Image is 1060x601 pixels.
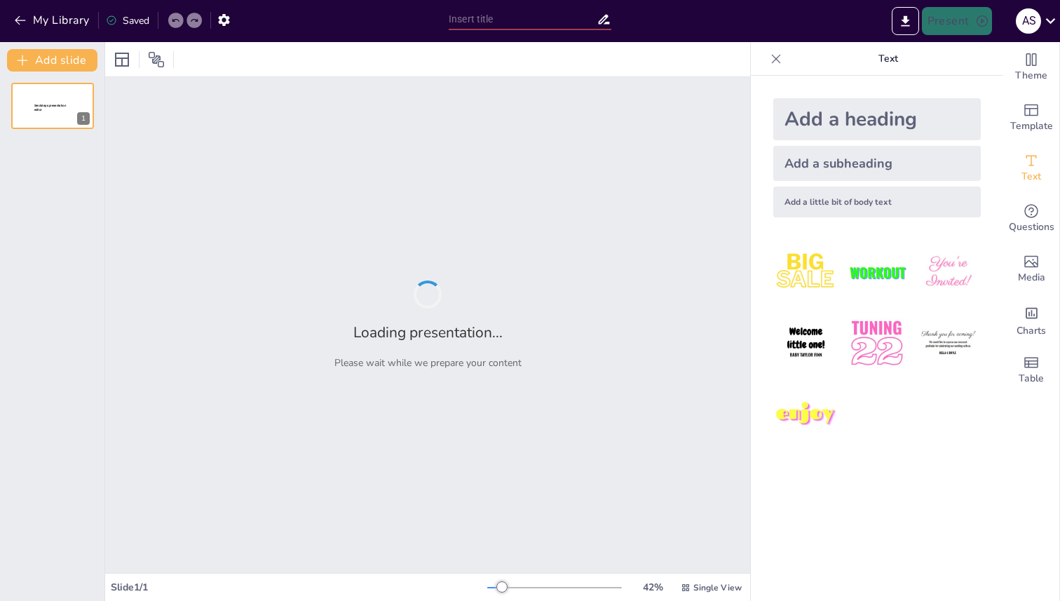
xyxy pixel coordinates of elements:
span: Position [148,51,165,68]
span: Media [1018,270,1045,285]
button: Add slide [7,49,97,72]
input: Insert title [449,9,597,29]
span: Charts [1017,323,1046,339]
div: Add a table [1003,345,1059,396]
img: 6.jpeg [916,311,981,376]
img: 2.jpeg [844,240,909,305]
img: 5.jpeg [844,311,909,376]
p: Text [787,42,989,76]
div: Add text boxes [1003,143,1059,194]
span: Theme [1015,68,1047,83]
div: A S [1016,8,1041,34]
img: 7.jpeg [773,382,838,447]
span: Sendsteps presentation editor [34,104,66,112]
div: Add a subheading [773,146,981,181]
div: 1 [11,83,94,129]
button: A S [1016,7,1041,35]
div: 42 % [636,581,670,594]
img: 3.jpeg [916,240,981,305]
p: Please wait while we prepare your content [334,356,522,370]
img: 1.jpeg [773,240,838,305]
span: Template [1010,119,1053,134]
div: Add images, graphics, shapes or video [1003,244,1059,295]
div: Add charts and graphs [1003,295,1059,345]
div: Get real-time input from your audience [1003,194,1059,244]
button: Export to PowerPoint [892,7,919,35]
span: Single View [693,582,742,593]
div: Add a heading [773,98,981,140]
div: 1 [77,112,90,125]
button: My Library [11,9,95,32]
div: Saved [106,14,149,27]
div: Add a little bit of body text [773,187,981,217]
span: Questions [1009,220,1054,235]
span: Text [1021,169,1041,184]
img: 4.jpeg [773,311,838,376]
div: Change the overall theme [1003,42,1059,93]
div: Slide 1 / 1 [111,581,487,594]
div: Add ready made slides [1003,93,1059,143]
h2: Loading presentation... [353,323,503,342]
div: Layout [111,48,133,71]
button: Present [922,7,992,35]
span: Table [1019,371,1044,386]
